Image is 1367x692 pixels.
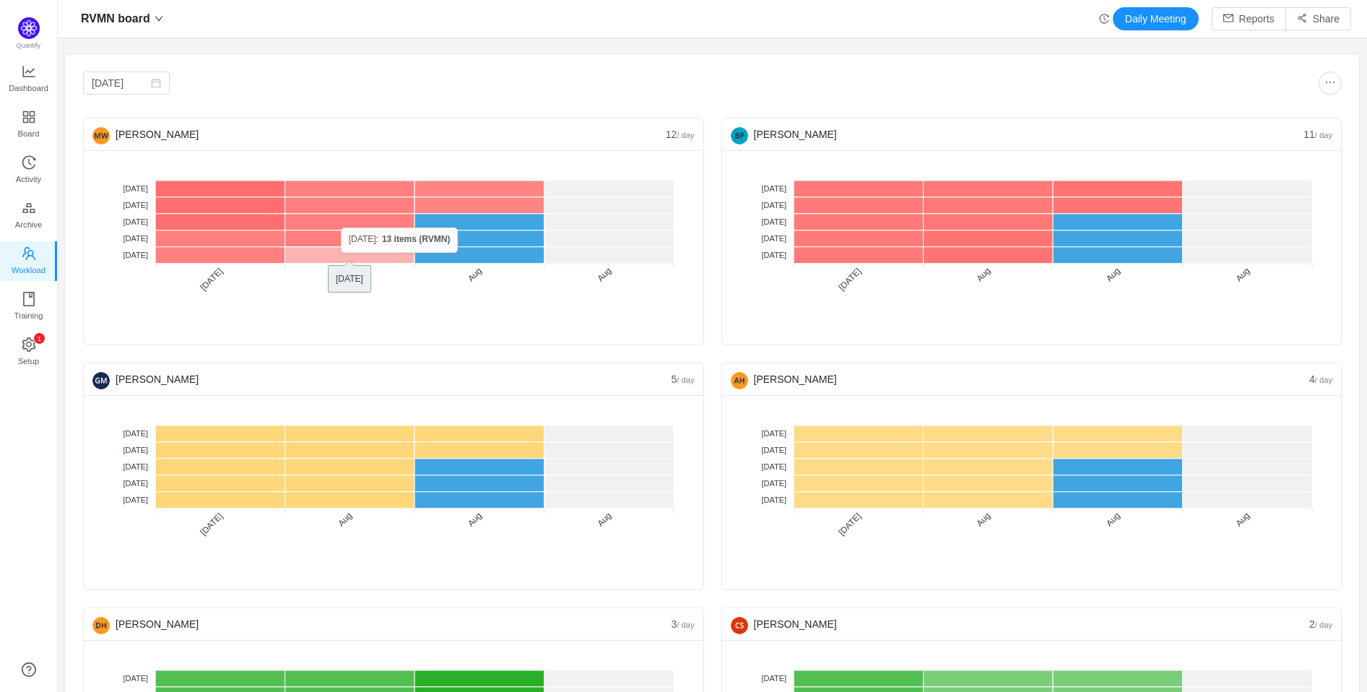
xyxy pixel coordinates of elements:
a: Dashboard [22,65,36,94]
i: icon: line-chart [22,64,36,79]
div: [PERSON_NAME] [92,363,671,395]
button: Daily Meeting [1113,7,1199,30]
tspan: [DATE] [761,674,786,683]
tspan: Aug [336,511,354,529]
div: [PERSON_NAME] [731,118,1304,150]
span: Archive [15,210,42,239]
i: icon: setting [22,337,36,352]
span: RVMN board [81,7,150,30]
tspan: [DATE] [123,446,148,454]
tspan: [DATE] [761,462,786,471]
span: Training [14,301,43,330]
tspan: Aug [466,266,484,284]
tspan: [DATE] [123,234,148,243]
tspan: [DATE] [123,201,148,209]
img: afe31f66b57b2a1b5be1aa251b65cb83 [731,617,748,634]
span: Setup [18,347,39,376]
img: 4b5b29167756bbd5488731b1774c6116 [731,127,748,144]
tspan: Aug [1233,266,1251,284]
small: / day [677,131,694,139]
tspan: [DATE] [836,266,863,293]
img: Quantify [18,17,40,39]
i: icon: gold [22,201,36,215]
tspan: [DATE] [123,217,148,226]
tspan: [DATE] [123,462,148,471]
i: icon: appstore [22,110,36,124]
button: icon: mailReports [1212,7,1286,30]
i: icon: calendar [151,78,161,88]
tspan: Aug [466,511,484,529]
tspan: [DATE] [836,511,863,537]
div: [PERSON_NAME] [92,118,666,150]
tspan: [DATE] [761,234,786,243]
span: 2 [1309,618,1332,630]
img: AH-6.png [731,372,748,389]
tspan: Aug [595,511,613,529]
tspan: [DATE] [123,429,148,438]
span: 3 [671,618,694,630]
tspan: [DATE] [761,201,786,209]
span: Workload [12,256,45,285]
tspan: [DATE] [761,429,786,438]
tspan: Aug [974,511,992,529]
tspan: [DATE] [761,496,786,504]
tspan: Aug [1103,511,1121,529]
tspan: [DATE] [123,674,148,683]
i: icon: down [155,14,163,23]
tspan: Aug [1103,266,1121,284]
a: Board [22,111,36,139]
span: 11 [1303,129,1332,140]
i: icon: history [1099,14,1109,24]
div: [PERSON_NAME] [731,608,1309,640]
tspan: [DATE] [199,266,225,293]
tspan: Aug [1233,511,1251,529]
a: icon: question-circle [22,662,36,677]
img: c2b82bc864efef8a7a6ac1b7ffc6d1db [92,617,110,634]
i: icon: team [22,246,36,261]
tspan: [DATE] [123,184,148,193]
span: Activity [16,165,41,194]
i: icon: history [22,155,36,170]
tspan: [DATE] [761,446,786,454]
tspan: [DATE] [123,479,148,488]
a: Training [22,293,36,321]
tspan: [DATE] [123,251,148,259]
small: / day [1315,620,1332,629]
tspan: Aug [595,266,613,284]
span: Quantify [17,42,41,49]
a: Archive [22,202,36,230]
a: Workload [22,247,36,276]
tspan: Aug [336,266,354,284]
small: / day [1315,376,1332,384]
span: 4 [1309,373,1332,385]
span: Board [18,119,40,148]
div: [PERSON_NAME] [92,608,671,640]
tspan: [DATE] [123,496,148,504]
div: [PERSON_NAME] [731,363,1309,395]
button: icon: ellipsis [1319,72,1342,95]
button: icon: share-altShare [1285,7,1351,30]
input: Select date [83,72,170,95]
small: / day [1315,131,1332,139]
tspan: Aug [974,266,992,284]
span: 5 [671,373,694,385]
img: 64d802263ef04349889522f6625de25e [92,127,110,144]
tspan: [DATE] [761,184,786,193]
a: icon: settingSetup [22,338,36,367]
small: / day [677,376,694,384]
sup: 1 [34,333,45,344]
tspan: [DATE] [761,251,786,259]
img: GM-0.png [92,372,110,389]
tspan: [DATE] [761,217,786,226]
i: icon: book [22,292,36,306]
small: / day [677,620,694,629]
tspan: [DATE] [199,511,225,537]
tspan: [DATE] [761,479,786,488]
a: Activity [22,156,36,185]
span: 12 [666,129,695,140]
span: Dashboard [9,74,48,103]
p: 1 [37,333,40,344]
